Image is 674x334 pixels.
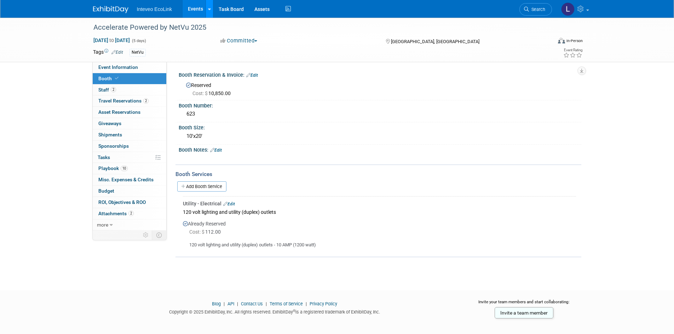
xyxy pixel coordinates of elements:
[93,208,166,219] a: Attachments2
[179,145,581,154] div: Booth Notes:
[558,38,565,43] img: Format-Inperson.png
[98,109,140,115] span: Asset Reservations
[98,87,116,93] span: Staff
[304,301,309,306] span: |
[310,301,337,306] a: Privacy Policy
[93,197,166,208] a: ROI, Objectives & ROO
[121,166,128,171] span: 10
[93,73,166,84] a: Booth
[93,174,166,185] a: Misc. Expenses & Credits
[246,73,258,78] a: Edit
[566,38,583,43] div: In-Person
[192,90,234,96] span: 10,850.00
[235,301,240,306] span: |
[212,301,221,306] a: Blog
[93,163,166,174] a: Playbook10
[227,301,234,306] a: API
[93,95,166,106] a: Travel Reservations2
[131,39,146,43] span: (5 days)
[467,299,581,310] div: Invite your team members and start collaborating:
[184,109,576,119] div: 623
[184,80,576,97] div: Reserved
[563,48,582,52] div: Event Rating
[179,100,581,109] div: Booth Number:
[184,131,576,142] div: 10'x20'
[529,7,545,12] span: Search
[98,165,128,171] span: Playbook
[128,211,134,216] span: 2
[98,143,129,149] span: Sponsorships
[179,122,581,131] div: Booth Size:
[293,309,295,313] sup: ®
[152,230,166,240] td: Toggle Event Tabs
[93,6,128,13] img: ExhibitDay
[561,2,575,16] img: Luz Castillo
[140,230,152,240] td: Personalize Event Tab Strip
[111,50,123,55] a: Edit
[510,37,583,47] div: Event Format
[519,3,552,16] a: Search
[223,201,235,206] a: Edit
[111,87,116,92] span: 2
[129,49,146,56] div: NetVu
[270,301,303,306] a: Terms of Service
[98,199,146,205] span: ROI, Objectives & ROO
[98,211,134,216] span: Attachments
[93,186,166,197] a: Budget
[210,148,222,153] a: Edit
[391,39,479,44] span: [GEOGRAPHIC_DATA], [GEOGRAPHIC_DATA]
[97,222,108,228] span: more
[98,64,138,70] span: Event Information
[93,141,166,152] a: Sponsorships
[183,207,576,217] div: 120 volt lighting and utility (duplex) outlets
[98,121,121,126] span: Giveaways
[93,129,166,140] a: Shipments
[91,21,541,34] div: Accelerate Powered by NetVu 2025
[93,118,166,129] a: Giveaways
[177,181,226,192] a: Add Booth Service
[222,301,226,306] span: |
[143,98,149,104] span: 2
[179,70,581,79] div: Booth Reservation & Invoice:
[189,229,224,235] span: 112.00
[98,177,154,182] span: Misc. Expenses & Credits
[495,307,553,318] a: Invite a team member
[175,170,581,178] div: Booth Services
[183,236,576,248] div: 120 volt lighting and utility (duplex) outlets - 10 AMP (1200 watt)
[108,37,115,43] span: to
[115,76,119,80] i: Booth reservation complete
[264,301,269,306] span: |
[93,307,457,315] div: Copyright © 2025 ExhibitDay, Inc. All rights reserved. ExhibitDay is a registered trademark of Ex...
[93,219,166,230] a: more
[137,6,172,12] span: Inteveo EcoLink
[189,229,205,235] span: Cost: $
[98,188,114,194] span: Budget
[93,62,166,73] a: Event Information
[218,37,260,45] button: Committed
[93,37,130,43] span: [DATE] [DATE]
[98,154,110,160] span: Tasks
[98,98,149,104] span: Travel Reservations
[192,90,208,96] span: Cost: $
[241,301,263,306] a: Contact Us
[93,48,123,57] td: Tags
[93,84,166,95] a: Staff2
[183,217,576,248] div: Already Reserved
[93,107,166,118] a: Asset Reservations
[98,76,120,81] span: Booth
[183,200,576,207] div: Utility - Electrical
[93,152,166,163] a: Tasks
[98,132,122,137] span: Shipments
